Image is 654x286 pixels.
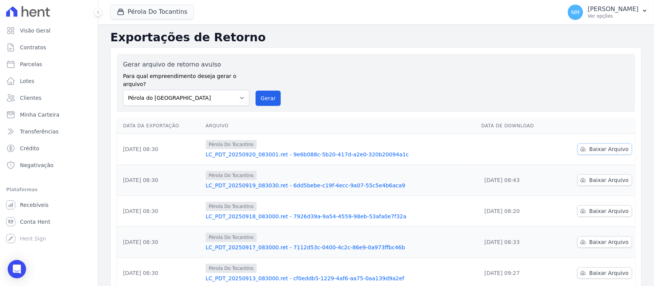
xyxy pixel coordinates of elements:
[206,244,475,251] a: LC_PDT_20250917_083000.ret - 7112d53c-0400-4c2c-86e9-0a973ffbc46b
[3,73,95,89] a: Lotes
[3,107,95,122] a: Minha Carteira
[588,13,639,19] p: Ver opções
[589,176,629,184] span: Baixar Arquivo
[20,77,34,85] span: Lotes
[20,111,59,119] span: Minha Carteira
[206,264,257,273] span: Pérola Do Tocantins
[3,40,95,55] a: Contratos
[577,174,632,186] a: Baixar Arquivo
[206,171,257,180] span: Pérola Do Tocantins
[206,275,475,282] a: LC_PDT_20250913_083000.ret - cf0eddb5-1229-4af6-aa75-0aa139d9a2ef
[20,128,59,135] span: Transferências
[577,236,632,248] a: Baixar Arquivo
[3,23,95,38] a: Visão Geral
[3,141,95,156] a: Crédito
[577,205,632,217] a: Baixar Arquivo
[589,145,629,153] span: Baixar Arquivo
[20,44,46,51] span: Contratos
[20,218,50,226] span: Conta Hent
[6,185,92,194] div: Plataformas
[3,158,95,173] a: Negativação
[206,202,257,211] span: Pérola Do Tocantins
[479,196,556,227] td: [DATE] 08:20
[123,69,249,88] label: Para qual empreendimento deseja gerar o arquivo?
[589,207,629,215] span: Baixar Arquivo
[20,60,42,68] span: Parcelas
[571,10,580,15] span: NM
[3,214,95,229] a: Conta Hent
[20,201,49,209] span: Recebíveis
[117,134,203,165] td: [DATE] 08:30
[20,27,51,34] span: Visão Geral
[206,151,475,158] a: LC_PDT_20250920_083001.ret - 9e6b088c-5b20-417d-a2e0-320b20094a1c
[117,118,203,134] th: Data da Exportação
[117,227,203,258] td: [DATE] 08:30
[20,161,54,169] span: Negativação
[479,165,556,196] td: [DATE] 08:43
[110,31,642,44] h2: Exportações de Retorno
[206,182,475,189] a: LC_PDT_20250919_083030.ret - 6dd5bebe-c19f-4ecc-9a07-55c5e4b6aca9
[589,269,629,277] span: Baixar Arquivo
[479,227,556,258] td: [DATE] 08:33
[256,91,281,106] button: Gerar
[479,118,556,134] th: Data de Download
[577,143,632,155] a: Baixar Arquivo
[562,2,654,23] button: NM [PERSON_NAME] Ver opções
[3,90,95,106] a: Clientes
[3,57,95,72] a: Parcelas
[3,124,95,139] a: Transferências
[20,94,41,102] span: Clientes
[20,145,39,152] span: Crédito
[206,140,257,149] span: Pérola Do Tocantins
[110,5,194,19] button: Pérola Do Tocantins
[203,118,479,134] th: Arquivo
[206,233,257,242] span: Pérola Do Tocantins
[8,260,26,278] div: Open Intercom Messenger
[123,60,249,69] label: Gerar arquivo de retorno avulso
[3,197,95,213] a: Recebíveis
[589,238,629,246] span: Baixar Arquivo
[577,267,632,279] a: Baixar Arquivo
[206,213,475,220] a: LC_PDT_20250918_083000.ret - 7926d39a-9a54-4559-98eb-53afa0e7f32a
[117,196,203,227] td: [DATE] 08:30
[588,5,639,13] p: [PERSON_NAME]
[117,165,203,196] td: [DATE] 08:30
